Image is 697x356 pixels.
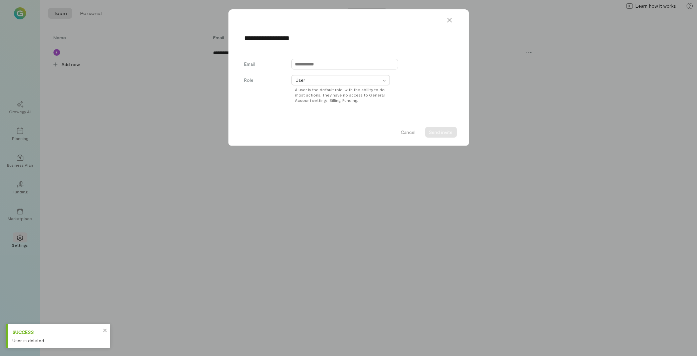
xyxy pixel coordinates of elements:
[12,329,101,336] div: Success
[103,327,108,334] button: close
[244,61,285,69] label: Email
[425,127,457,138] button: Send invite
[296,77,381,83] span: User
[12,337,101,344] div: User is deleted.
[397,127,420,138] button: Cancel
[244,77,285,103] label: Role
[291,85,390,103] div: A user is the default role, with the ability to do most actions. They have no access to General A...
